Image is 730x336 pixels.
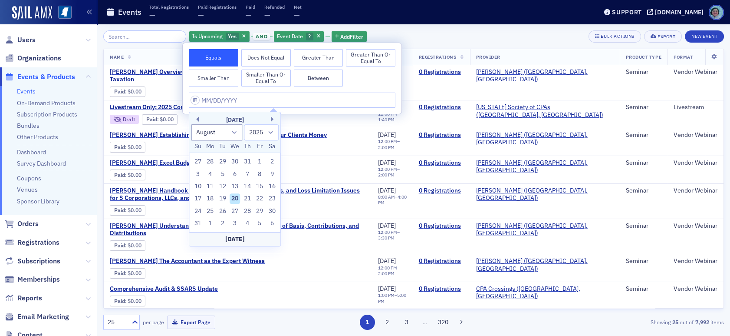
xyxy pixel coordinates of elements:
a: Paid [114,270,125,276]
a: Livestream Only: 2025 Compilation, Preparation and Review Update [110,103,299,111]
span: Surgent (Radnor, PA) [476,159,614,174]
span: Memberships [17,275,60,284]
div: Paid: 0 - $0 [110,86,145,97]
div: Th [242,141,253,152]
a: Events [17,87,36,95]
span: CPA Crossings (Rochester, MI) [476,285,614,300]
button: Between [294,70,343,87]
a: Events & Products [5,72,75,82]
span: $0.00 [128,242,141,249]
a: Reports [5,293,42,303]
span: Email Marketing [17,312,69,322]
time: 1:40 PM [378,116,394,123]
span: — [198,10,204,20]
div: – [378,265,406,276]
div: – [378,166,406,178]
button: Equals [189,49,238,67]
div: Choose Sunday, July 27th, 2025 [193,156,203,167]
span: $0.00 [128,88,141,95]
span: [DATE] [378,285,395,293]
div: Choose Thursday, August 21st, 2025 [242,194,253,204]
div: Choose Monday, August 25th, 2025 [205,206,216,216]
p: Net [294,4,302,10]
span: Mississippi Society of CPAs (Ridgeland, MS) [476,103,614,119]
span: $0.00 [128,270,141,276]
a: Sponsor Library [17,197,59,205]
a: Venues [17,186,38,193]
input: MM/DD/YYYY [189,93,395,108]
a: Paid [114,242,125,249]
div: [DATE] [189,116,280,124]
img: SailAMX [12,6,52,20]
button: 3 [399,315,414,330]
a: Paid [114,298,125,304]
div: Choose Friday, August 1st, 2025 [254,156,265,167]
button: Smaller Than [189,70,238,87]
a: 0 Registrations [419,222,464,230]
div: Paid: 0 - $0 [110,142,145,152]
strong: 7,992 [694,318,710,326]
a: 0 Registrations [419,103,464,111]
div: Choose Tuesday, August 5th, 2025 [217,169,228,180]
span: Profile [709,5,724,20]
a: 0 Registrations [419,68,464,76]
div: Showing out of items [523,318,724,326]
a: Subscription Products [17,110,77,118]
div: Choose Sunday, August 24th, 2025 [193,206,203,216]
span: : [146,116,160,123]
span: [DATE] [378,131,395,139]
button: Next Month [271,116,276,122]
a: Email Marketing [5,312,69,322]
div: Draft [123,117,135,122]
div: Paid: 0 - $0 [110,205,145,216]
div: Choose Tuesday, September 2nd, 2025 [217,219,228,229]
time: 2:00 PM [378,144,394,150]
a: [PERSON_NAME] ([GEOGRAPHIC_DATA], [GEOGRAPHIC_DATA]) [476,257,614,273]
button: Greater Than [294,49,343,67]
span: : [114,88,128,95]
span: $0.00 [128,144,141,150]
div: Choose Wednesday, August 27th, 2025 [230,206,240,216]
span: Reports [17,293,42,303]
span: — [264,10,270,20]
div: Choose Thursday, August 14th, 2025 [242,181,253,192]
span: : [114,298,128,304]
div: 25 [108,318,127,327]
a: Paid [146,116,157,123]
span: — [246,10,252,20]
div: Draft [110,115,139,124]
div: Choose Friday, August 15th, 2025 [254,181,265,192]
a: Users [5,35,36,45]
div: Paid: 0 - $0 [142,114,178,125]
button: [DOMAIN_NAME] [647,9,707,15]
span: : [114,270,128,276]
div: – [378,139,406,150]
a: Coupons [17,174,41,182]
div: Paid: 0 - $0 [110,170,145,180]
a: [PERSON_NAME] ([GEOGRAPHIC_DATA], [GEOGRAPHIC_DATA]) [476,187,614,202]
a: 0 Registrations [419,159,464,167]
span: Surgent's Excel Budgeting Ideas [110,159,256,167]
time: 3:30 PM [378,235,394,241]
span: : [114,242,128,249]
a: Survey Dashboard [17,160,66,167]
span: Yes [228,33,237,40]
span: : [114,172,128,178]
div: Choose Sunday, August 10th, 2025 [193,181,203,192]
button: Export [644,30,682,43]
div: Su [193,141,203,152]
span: Provider [476,54,500,60]
a: Subscriptions [5,256,60,266]
a: CPA Crossings ([GEOGRAPHIC_DATA], [GEOGRAPHIC_DATA]) [476,285,614,300]
a: 0 Registrations [419,285,464,293]
a: Registrations [5,238,59,247]
div: Choose Monday, August 18th, 2025 [205,194,216,204]
button: Does Not Equal [241,49,291,67]
span: $0.00 [128,172,141,178]
a: Paid [114,207,125,213]
div: Choose Tuesday, August 12th, 2025 [217,181,228,192]
time: 1:00 PM [378,292,394,298]
div: Choose Sunday, August 31st, 2025 [193,219,203,229]
label: per page [143,318,164,326]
